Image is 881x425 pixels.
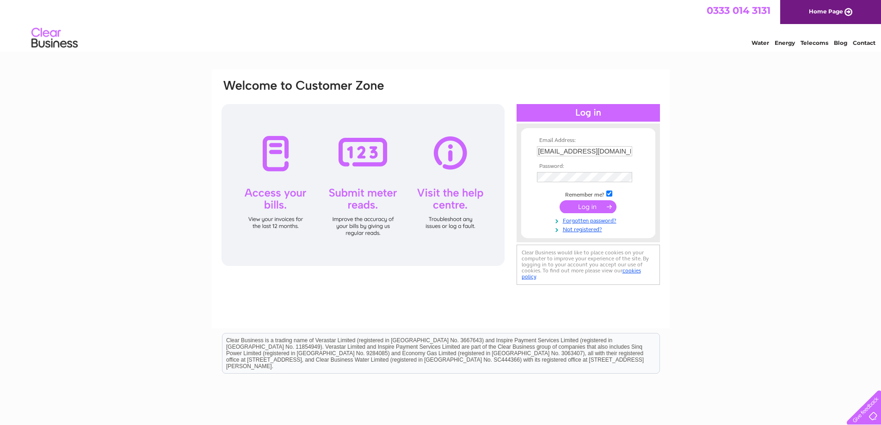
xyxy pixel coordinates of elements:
[517,245,660,285] div: Clear Business would like to place cookies on your computer to improve your experience of the sit...
[853,39,875,46] a: Contact
[560,200,616,213] input: Submit
[537,224,642,233] a: Not registered?
[707,5,770,16] a: 0333 014 3131
[834,39,847,46] a: Blog
[535,137,642,144] th: Email Address:
[522,267,641,280] a: cookies policy
[222,5,659,45] div: Clear Business is a trading name of Verastar Limited (registered in [GEOGRAPHIC_DATA] No. 3667643...
[535,163,642,170] th: Password:
[775,39,795,46] a: Energy
[537,216,642,224] a: Forgotten password?
[752,39,769,46] a: Water
[31,24,78,52] img: logo.png
[801,39,828,46] a: Telecoms
[535,189,642,198] td: Remember me?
